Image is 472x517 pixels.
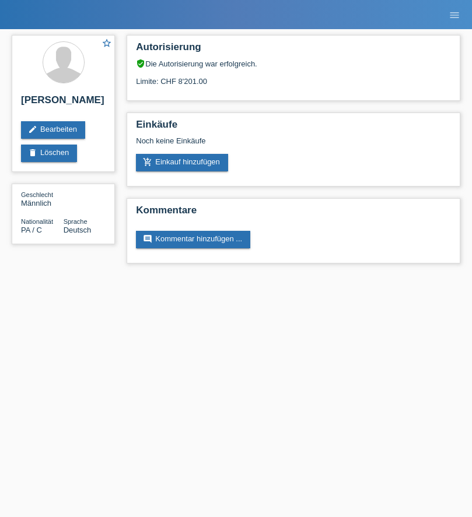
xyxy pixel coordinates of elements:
[136,119,451,136] h2: Einkäufe
[136,136,451,154] div: Noch keine Einkäufe
[136,41,451,59] h2: Autorisierung
[143,234,152,244] i: comment
[136,154,228,171] a: add_shopping_cartEinkauf hinzufügen
[136,205,451,222] h2: Kommentare
[21,94,106,112] h2: [PERSON_NAME]
[21,121,85,139] a: editBearbeiten
[28,125,37,134] i: edit
[64,218,88,225] span: Sprache
[21,218,53,225] span: Nationalität
[102,38,112,48] i: star_border
[21,191,53,198] span: Geschlecht
[64,226,92,234] span: Deutsch
[443,11,466,18] a: menu
[449,9,460,21] i: menu
[136,59,145,68] i: verified_user
[21,190,64,207] div: Männlich
[21,226,42,234] span: Panama / C / 06.04.1968
[143,157,152,167] i: add_shopping_cart
[21,145,77,162] a: deleteLöschen
[102,38,112,50] a: star_border
[136,68,451,86] div: Limite: CHF 8'201.00
[136,231,250,248] a: commentKommentar hinzufügen ...
[28,148,37,157] i: delete
[136,59,451,68] div: Die Autorisierung war erfolgreich.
